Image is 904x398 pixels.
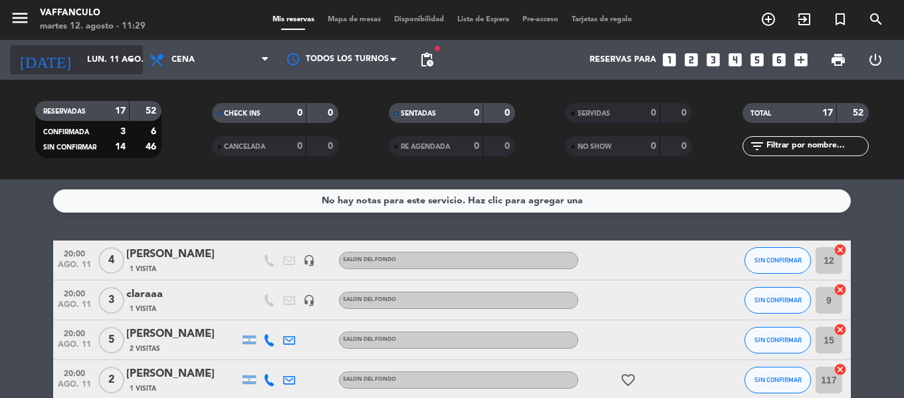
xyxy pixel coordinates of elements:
span: 20:00 [58,285,91,300]
span: Mapa de mesas [321,16,388,23]
strong: 0 [681,108,689,118]
span: NO SHOW [578,144,612,150]
span: SIN CONFIRMAR [43,144,96,151]
span: 1 Visita [130,264,156,274]
i: looks_one [661,51,678,68]
span: ago. 11 [58,260,91,276]
i: looks_3 [705,51,722,68]
span: 20:00 [58,325,91,340]
button: SIN CONFIRMAR [744,367,811,393]
span: 3 [98,287,124,314]
strong: 46 [146,142,159,151]
strong: 0 [681,142,689,151]
i: cancel [834,363,847,376]
i: exit_to_app [796,11,812,27]
span: Tarjetas de regalo [565,16,639,23]
span: Cena [171,55,195,64]
strong: 0 [505,142,512,151]
strong: 0 [651,142,656,151]
i: favorite_border [620,372,636,388]
i: arrow_drop_down [124,52,140,68]
i: headset_mic [303,254,315,266]
span: SALON DEL FONDO [343,257,396,262]
i: headset_mic [303,294,315,306]
i: [DATE] [10,45,80,74]
i: cancel [834,323,847,336]
span: SIN CONFIRMAR [754,296,802,304]
span: 20:00 [58,365,91,380]
div: LOG OUT [857,40,894,80]
i: turned_in_not [832,11,848,27]
span: fiber_manual_record [433,45,441,52]
span: ago. 11 [58,340,91,355]
strong: 0 [328,108,336,118]
strong: 6 [151,127,159,136]
span: 5 [98,327,124,353]
span: SERVIDAS [578,110,610,117]
button: SIN CONFIRMAR [744,327,811,353]
i: add_circle_outline [760,11,776,27]
strong: 0 [505,108,512,118]
i: cancel [834,283,847,296]
i: search [868,11,884,27]
span: CHECK INS [224,110,261,117]
strong: 17 [822,108,833,118]
strong: 0 [651,108,656,118]
i: looks_5 [748,51,766,68]
button: menu [10,8,30,33]
strong: 52 [853,108,866,118]
i: looks_6 [770,51,788,68]
span: SIN CONFIRMAR [754,336,802,344]
strong: 0 [297,142,302,151]
span: Reservas para [590,55,656,64]
i: filter_list [749,138,765,154]
i: add_box [792,51,810,68]
span: CONFIRMADA [43,129,89,136]
span: Disponibilidad [388,16,451,23]
span: SALON DEL FONDO [343,337,396,342]
span: SIN CONFIRMAR [754,256,802,264]
strong: 14 [115,142,126,151]
span: SALON DEL FONDO [343,377,396,382]
span: 2 Visitas [130,344,160,354]
i: menu [10,8,30,28]
div: claraaa [126,286,239,303]
button: SIN CONFIRMAR [744,247,811,274]
span: ago. 11 [58,300,91,316]
span: Lista de Espera [451,16,516,23]
span: 1 Visita [130,383,156,394]
strong: 52 [146,106,159,116]
div: [PERSON_NAME] [126,365,239,383]
div: Vaffanculo [40,7,146,20]
strong: 17 [115,106,126,116]
span: TOTAL [750,110,771,117]
span: 4 [98,247,124,274]
span: SIN CONFIRMAR [754,376,802,383]
span: RESERVADAS [43,108,86,115]
span: 1 Visita [130,304,156,314]
span: Mis reservas [266,16,321,23]
span: CANCELADA [224,144,265,150]
span: RE AGENDADA [401,144,450,150]
span: Pre-acceso [516,16,565,23]
strong: 3 [120,127,126,136]
i: looks_4 [727,51,744,68]
strong: 0 [328,142,336,151]
div: martes 12. agosto - 11:29 [40,20,146,33]
span: print [830,52,846,68]
button: SIN CONFIRMAR [744,287,811,314]
span: SALON DEL FONDO [343,297,396,302]
span: pending_actions [419,52,435,68]
i: looks_two [683,51,700,68]
input: Filtrar por nombre... [765,139,868,153]
span: SENTADAS [401,110,436,117]
div: No hay notas para este servicio. Haz clic para agregar una [322,193,583,209]
i: power_settings_new [867,52,883,68]
span: 2 [98,367,124,393]
strong: 0 [474,108,479,118]
i: cancel [834,243,847,256]
div: [PERSON_NAME] [126,246,239,263]
strong: 0 [474,142,479,151]
span: 20:00 [58,245,91,260]
div: [PERSON_NAME] [126,326,239,343]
